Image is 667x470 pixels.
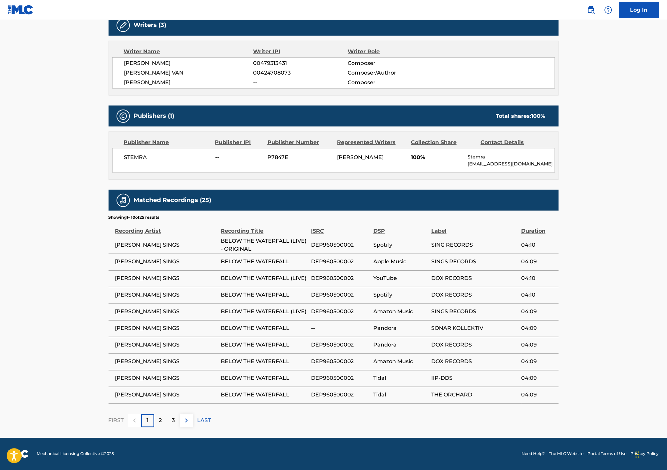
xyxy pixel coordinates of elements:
span: YouTube [373,275,428,283]
div: Label [431,220,518,235]
p: [EMAIL_ADDRESS][DOMAIN_NAME] [468,160,554,167]
span: 04:09 [521,341,555,349]
span: [PERSON_NAME] [124,79,253,87]
img: right [182,417,190,425]
span: IIP-DDS [431,374,518,382]
span: P7847E [267,153,332,161]
span: Mechanical Licensing Collective © 2025 [37,451,114,457]
span: Apple Music [373,258,428,266]
div: Writer Name [124,48,253,56]
span: BELOW THE WATERFALL (LIVE) - ORIGINAL [221,237,308,253]
div: Recording Title [221,220,308,235]
div: Publisher IPI [215,138,262,146]
div: Total shares: [496,112,545,120]
span: SINGS RECORDS [431,308,518,316]
span: 00479313431 [253,59,348,67]
span: Amazon Music [373,308,428,316]
div: Recording Artist [115,220,218,235]
span: [PERSON_NAME] [337,154,384,160]
span: DOX RECORDS [431,275,518,283]
p: Showing 1 - 10 of 25 results [109,214,160,220]
span: -- [311,325,370,333]
span: [PERSON_NAME] SINGS [115,258,218,266]
span: SINGS RECORDS [431,258,518,266]
a: Portal Terms of Use [588,451,627,457]
p: 2 [159,417,162,425]
img: help [604,6,612,14]
img: MLC Logo [8,5,34,15]
p: FIRST [109,417,124,425]
span: THE ORCHARD [431,391,518,399]
span: DEP960500002 [311,275,370,283]
span: STEMRA [124,153,210,161]
span: BELOW THE WATERFALL (LIVE) [221,308,308,316]
span: Tidal [373,374,428,382]
span: DEP960500002 [311,258,370,266]
span: SING RECORDS [431,241,518,249]
span: BELOW THE WATERFALL [221,258,308,266]
span: BELOW THE WATERFALL [221,341,308,349]
h5: Writers (3) [134,21,167,29]
span: 04:09 [521,325,555,333]
span: 04:10 [521,291,555,299]
span: -- [253,79,348,87]
p: 1 [147,417,149,425]
span: BELOW THE WATERFALL [221,291,308,299]
div: Help [602,3,615,17]
div: Writer Role [348,48,434,56]
div: ISRC [311,220,370,235]
div: Publisher Name [124,138,210,146]
span: BELOW THE WATERFALL [221,325,308,333]
span: DEP960500002 [311,391,370,399]
span: Tidal [373,391,428,399]
span: Composer/Author [348,69,434,77]
span: [PERSON_NAME] SINGS [115,341,218,349]
iframe: Chat Widget [634,438,667,470]
span: 04:10 [521,241,555,249]
span: DOX RECORDS [431,341,518,349]
div: Drag [636,445,640,465]
span: 04:09 [521,391,555,399]
span: DEP960500002 [311,308,370,316]
span: DEP960500002 [311,291,370,299]
div: Collection Share [411,138,476,146]
span: DOX RECORDS [431,358,518,366]
img: Matched Recordings [119,196,127,204]
span: [PERSON_NAME] VAN [124,69,253,77]
a: Need Help? [522,451,545,457]
span: Composer [348,79,434,87]
span: -- [215,153,262,161]
span: Spotify [373,291,428,299]
div: Publisher Number [267,138,332,146]
div: Represented Writers [337,138,406,146]
span: 100 % [531,113,545,119]
span: Amazon Music [373,358,428,366]
span: [PERSON_NAME] SINGS [115,241,218,249]
p: LAST [197,417,211,425]
span: 04:09 [521,358,555,366]
span: 04:09 [521,308,555,316]
span: BELOW THE WATERFALL [221,391,308,399]
span: Pandora [373,341,428,349]
span: [PERSON_NAME] SINGS [115,308,218,316]
span: BELOW THE WATERFALL [221,358,308,366]
span: 04:09 [521,258,555,266]
div: DSP [373,220,428,235]
a: Public Search [584,3,598,17]
span: Pandora [373,325,428,333]
img: Publishers [119,112,127,120]
span: [PERSON_NAME] [124,59,253,67]
span: [PERSON_NAME] SINGS [115,391,218,399]
p: 3 [172,417,175,425]
span: BELOW THE WATERFALL (LIVE) [221,275,308,283]
span: [PERSON_NAME] SINGS [115,275,218,283]
img: search [587,6,595,14]
span: 00424708073 [253,69,348,77]
span: DEP960500002 [311,341,370,349]
span: DEP960500002 [311,374,370,382]
img: Writers [119,21,127,29]
span: [PERSON_NAME] SINGS [115,325,218,333]
span: DEP960500002 [311,241,370,249]
span: Spotify [373,241,428,249]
